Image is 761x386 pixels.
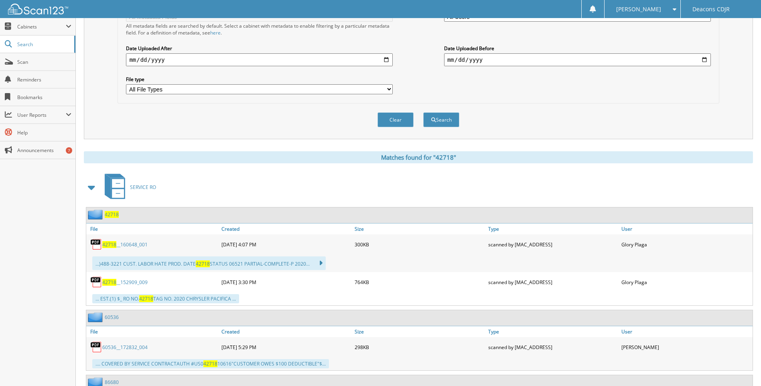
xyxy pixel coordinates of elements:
img: scan123-logo-white.svg [8,4,68,14]
span: Bookmarks [17,94,71,101]
span: 42718 [139,295,153,302]
div: .... COVERED BY SERVICE CONTRACTAUTH #US0 10616"CUSTOMER OWES $100 DEDUCTIBLE"$... [92,359,329,368]
a: User [619,223,753,234]
div: scanned by [MAC_ADDRESS] [486,274,619,290]
span: Announcements [17,147,71,154]
iframe: Chat Widget [721,347,761,386]
span: SERVICE RO [130,184,156,191]
div: 298KB [353,339,486,355]
div: 7 [66,147,72,154]
a: Size [353,223,486,234]
img: PDF.png [90,276,102,288]
a: SERVICE RO [100,171,156,203]
a: User [619,326,753,337]
span: Cabinets [17,23,66,30]
button: Search [423,112,459,127]
span: Search [17,41,70,48]
a: 60536 [105,314,119,321]
a: File [86,326,219,337]
a: Created [219,326,353,337]
div: ...)488-3221 CUST. LABOR HATE PROD. DATE STATUS 06521 PARTIAL-COMPLETE-P 2020... [92,256,326,270]
span: 42718 [102,241,116,248]
span: 42718 [102,279,116,286]
img: PDF.png [90,341,102,353]
span: User Reports [17,112,66,118]
div: Matches found for "42718" [84,151,753,163]
span: Reminders [17,76,71,83]
a: 42718__160648_001 [102,241,148,248]
div: Glory Plaga [619,236,753,252]
label: Date Uploaded After [126,45,393,52]
div: 300KB [353,236,486,252]
a: Size [353,326,486,337]
a: Created [219,223,353,234]
div: scanned by [MAC_ADDRESS] [486,339,619,355]
a: 60536__172832_004 [102,344,148,351]
span: 42718 [203,360,217,367]
input: start [126,53,393,66]
a: here [210,29,221,36]
div: [PERSON_NAME] [619,339,753,355]
img: folder2.png [88,209,105,219]
span: Help [17,129,71,136]
div: [DATE] 5:29 PM [219,339,353,355]
a: File [86,223,219,234]
div: scanned by [MAC_ADDRESS] [486,236,619,252]
label: File type [126,76,393,83]
button: Clear [377,112,414,127]
a: 42718 [105,211,119,218]
span: Scan [17,59,71,65]
a: Type [486,326,619,337]
div: [DATE] 4:07 PM [219,236,353,252]
label: Date Uploaded Before [444,45,711,52]
a: 42718__152909_009 [102,279,148,286]
span: 42718 [196,260,210,267]
span: Deacons CDJR [692,7,730,12]
div: All metadata fields are searched by default. Select a cabinet with metadata to enable filtering b... [126,22,393,36]
img: folder2.png [88,312,105,322]
input: end [444,53,711,66]
img: PDF.png [90,238,102,250]
a: 86680 [105,379,119,386]
div: [DATE] 3:30 PM [219,274,353,290]
div: ... EST.(1) $_ RO NO. TAG NO. 2020 CHRYSLER PACIFICA ... [92,294,239,303]
div: Glory Plaga [619,274,753,290]
a: Type [486,223,619,234]
div: 764KB [353,274,486,290]
span: [PERSON_NAME] [616,7,661,12]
